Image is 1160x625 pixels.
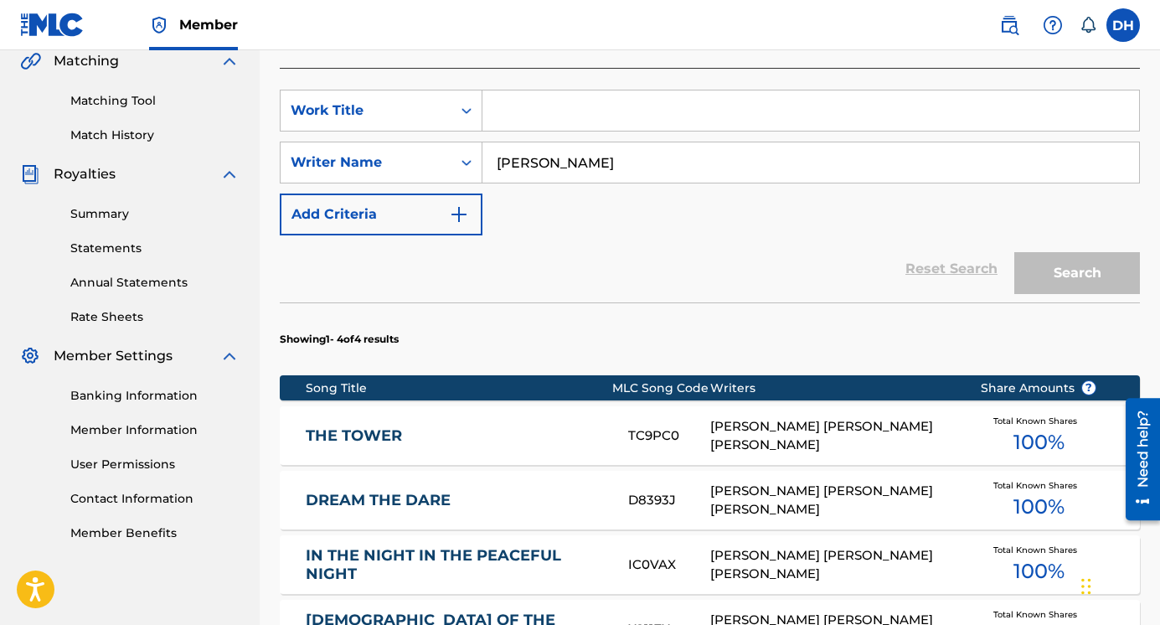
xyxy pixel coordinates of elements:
a: User Permissions [70,456,240,473]
p: Showing 1 - 4 of 4 results [280,332,399,347]
span: Member Settings [54,346,173,366]
a: DREAM THE DARE [306,491,606,510]
img: Matching [20,51,41,71]
div: Writer Name [291,152,441,173]
div: IC0VAX [628,555,710,575]
a: Annual Statements [70,274,240,292]
img: Top Rightsholder [149,15,169,35]
span: Total Known Shares [993,415,1084,427]
span: Total Known Shares [993,608,1084,621]
img: 9d2ae6d4665cec9f34b9.svg [449,204,469,225]
span: Share Amounts [981,380,1096,397]
div: Drag [1081,561,1091,612]
span: 100 % [1013,427,1065,457]
span: Total Known Shares [993,479,1084,492]
span: Member [179,15,238,34]
div: Help [1036,8,1070,42]
img: search [999,15,1019,35]
form: Search Form [280,90,1140,302]
a: IN THE NIGHT IN THE PEACEFUL NIGHT [306,546,606,584]
span: Royalties [54,164,116,184]
a: Summary [70,205,240,223]
img: Royalties [20,164,40,184]
a: Member Information [70,421,240,439]
img: expand [219,164,240,184]
span: 100 % [1013,556,1065,586]
a: Match History [70,127,240,144]
div: [PERSON_NAME] [PERSON_NAME] [PERSON_NAME] [710,482,956,519]
img: Member Settings [20,346,40,366]
img: expand [219,346,240,366]
img: MLC Logo [20,13,85,37]
div: Song Title [306,380,612,397]
div: Work Title [291,101,441,121]
div: [PERSON_NAME] [PERSON_NAME] [PERSON_NAME] [710,546,956,584]
a: Banking Information [70,387,240,405]
a: Public Search [992,8,1026,42]
div: Notifications [1080,17,1096,34]
iframe: Resource Center [1113,391,1160,526]
a: Member Benefits [70,524,240,542]
div: TC9PC0 [628,426,710,446]
div: User Menu [1106,8,1140,42]
span: ? [1082,381,1096,395]
div: Writers [710,380,956,397]
div: MLC Song Code [612,380,710,397]
a: Contact Information [70,490,240,508]
span: Total Known Shares [993,544,1084,556]
span: Matching [54,51,119,71]
img: help [1043,15,1063,35]
a: Rate Sheets [70,308,240,326]
a: Matching Tool [70,92,240,110]
img: expand [219,51,240,71]
a: Statements [70,240,240,257]
button: Add Criteria [280,194,482,235]
a: THE TOWER [306,426,606,446]
div: D8393J [628,491,710,510]
span: 100 % [1013,492,1065,522]
div: [PERSON_NAME] [PERSON_NAME] [PERSON_NAME] [710,417,956,455]
iframe: Chat Widget [1076,545,1160,625]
